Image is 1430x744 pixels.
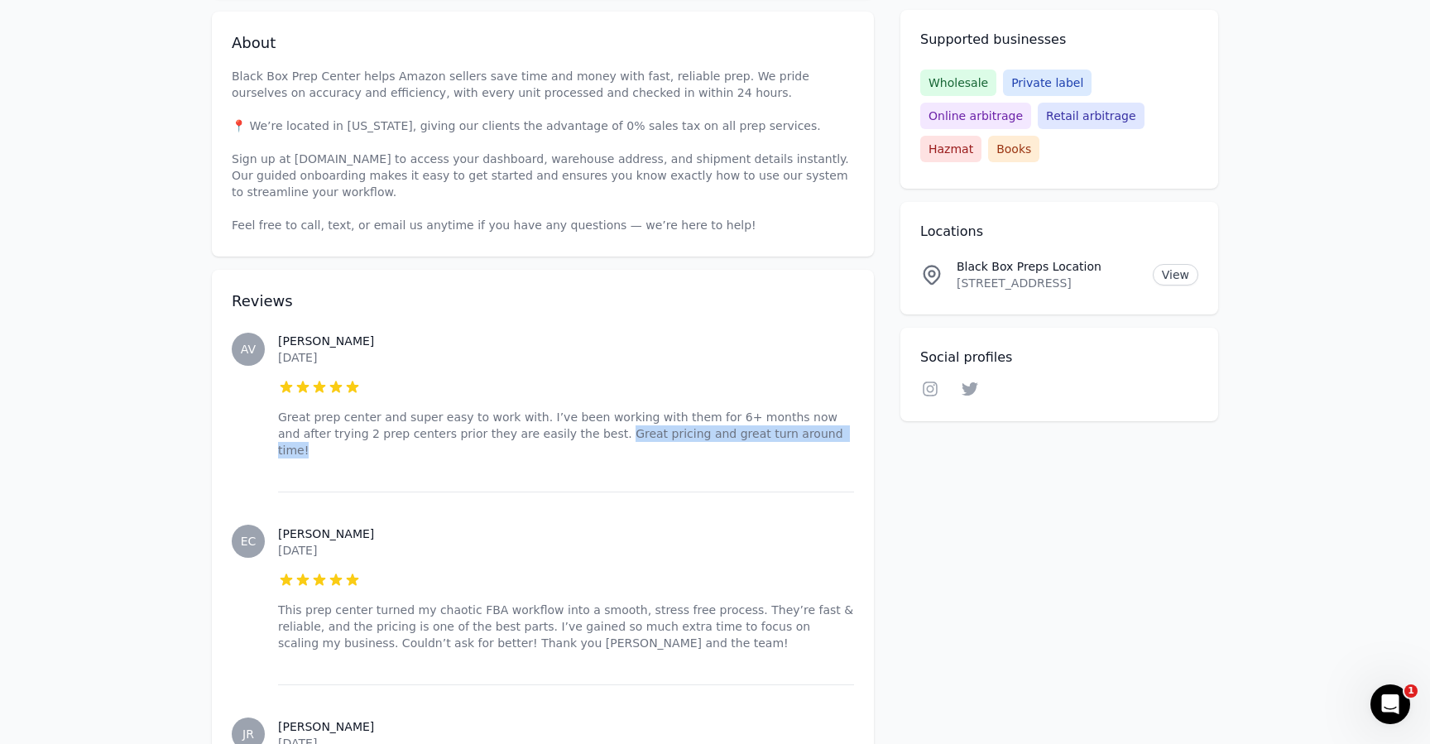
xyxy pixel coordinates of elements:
h2: Reviews [232,290,801,313]
span: Wholesale [920,70,996,96]
a: View [1153,264,1198,286]
span: JR [242,728,254,740]
span: Retail arbitrage [1038,103,1144,129]
h2: Supported businesses [920,30,1198,50]
span: Books [988,136,1039,162]
p: Black Box Prep Center helps Amazon sellers save time and money with fast, reliable prep. We pride... [232,68,854,233]
time: [DATE] [278,544,317,557]
iframe: Intercom live chat [1370,684,1410,724]
span: AV [241,343,256,355]
h3: [PERSON_NAME] [278,526,854,542]
p: Black Box Preps Location [957,258,1140,275]
span: Online arbitrage [920,103,1031,129]
h2: About [232,31,854,55]
span: Private label [1003,70,1092,96]
span: Hazmat [920,136,981,162]
h2: Social profiles [920,348,1198,367]
span: EC [241,535,257,547]
h2: Locations [920,222,1198,242]
p: This prep center turned my chaotic FBA workflow into a smooth, stress free process. They’re fast ... [278,602,854,651]
p: [STREET_ADDRESS] [957,275,1140,291]
h3: [PERSON_NAME] [278,718,854,735]
span: 1 [1404,684,1418,698]
time: [DATE] [278,351,317,364]
p: Great prep center and super easy to work with. I’ve been working with them for 6+ months now and ... [278,409,854,458]
h3: [PERSON_NAME] [278,333,854,349]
